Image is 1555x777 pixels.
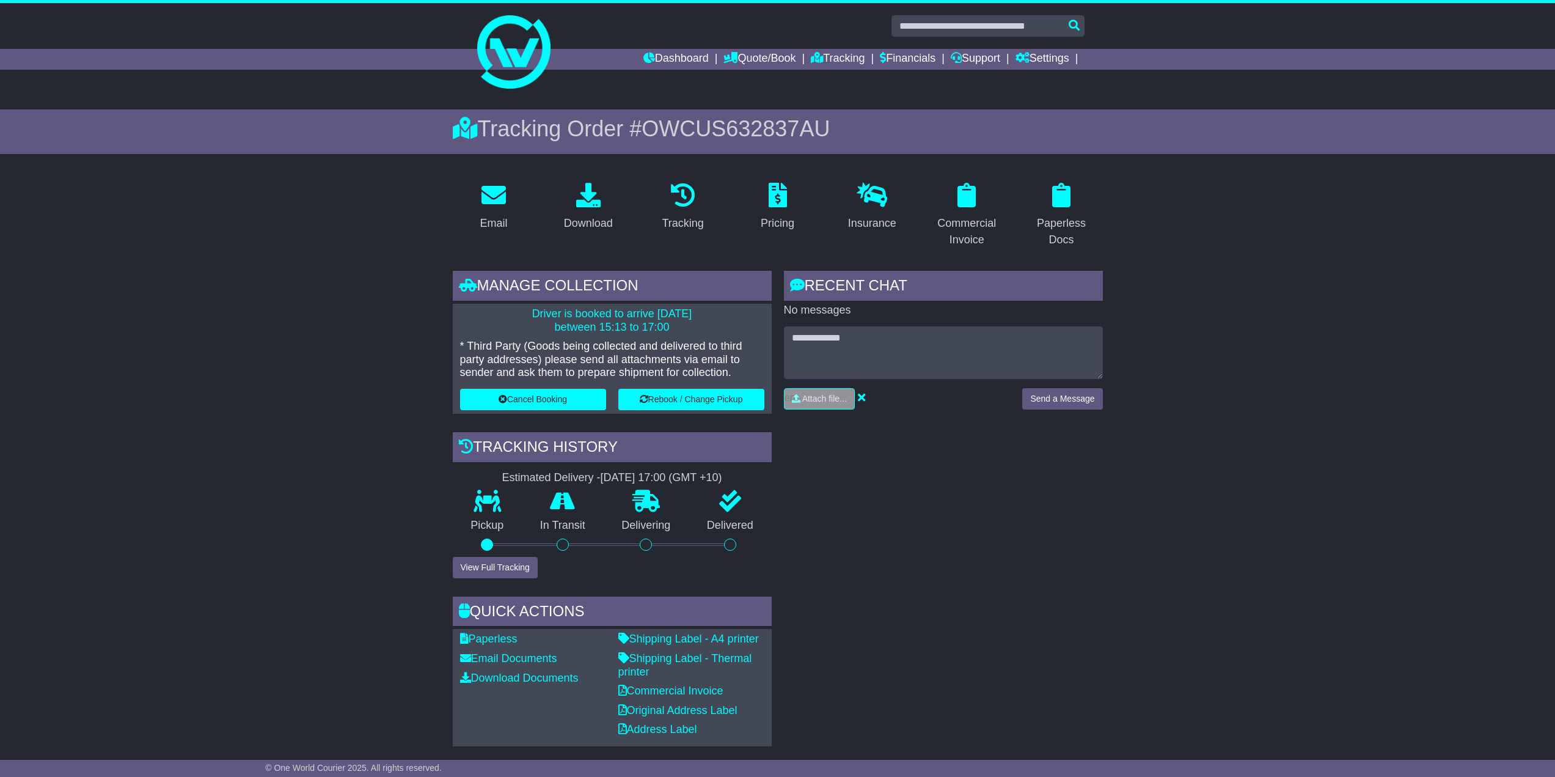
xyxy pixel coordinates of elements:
a: Tracking [811,49,865,70]
p: No messages [784,304,1103,317]
a: Financials [880,49,935,70]
span: OWCUS632837AU [642,116,830,141]
p: Delivered [689,519,772,532]
a: Pricing [753,179,802,236]
div: Insurance [848,215,896,232]
div: Quick Actions [453,597,772,630]
p: * Third Party (Goods being collected and delivered to third party addresses) please send all atta... [460,340,764,380]
div: RECENT CHAT [784,271,1103,304]
a: Email [472,179,515,236]
a: Paperless Docs [1020,179,1103,252]
p: In Transit [522,519,604,532]
span: © One World Courier 2025. All rights reserved. [265,763,442,773]
button: Send a Message [1022,388,1102,410]
a: Settings [1015,49,1069,70]
div: Paperless Docs [1028,215,1095,248]
a: Tracking [654,179,711,236]
a: Address Label [618,723,697,735]
div: Tracking [662,215,703,232]
div: Tracking history [453,432,772,465]
a: Insurance [840,179,904,236]
a: Original Address Label [618,704,737,716]
p: Pickup [453,519,522,532]
button: Rebook / Change Pickup [618,389,764,410]
a: Commercial Invoice [926,179,1008,252]
a: Shipping Label - A4 printer [618,633,759,645]
div: Manage collection [453,271,772,304]
p: Delivering [604,519,689,532]
a: Commercial Invoice [618,685,723,697]
a: Email Documents [460,652,557,665]
a: Download Documents [460,672,579,684]
a: Dashboard [643,49,709,70]
a: Quote/Book [723,49,796,70]
div: Tracking Order # [453,116,1103,142]
button: View Full Tracking [453,557,538,578]
div: Pricing [761,215,794,232]
a: Shipping Label - Thermal printer [618,652,752,678]
div: Commercial Invoice [934,215,1000,248]
a: Paperless [460,633,518,645]
button: Cancel Booking [460,389,606,410]
div: [DATE] 17:00 (GMT +10) [601,471,722,485]
div: Estimated Delivery - [453,471,772,485]
p: Driver is booked to arrive [DATE] between 15:13 to 17:00 [460,307,764,334]
a: Support [951,49,1000,70]
a: Download [556,179,621,236]
div: Download [564,215,613,232]
div: Email [480,215,507,232]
